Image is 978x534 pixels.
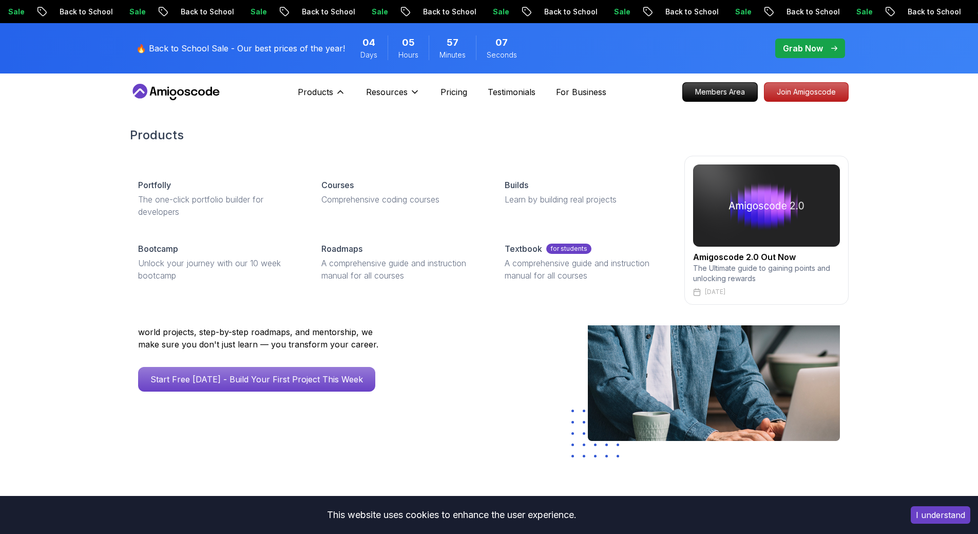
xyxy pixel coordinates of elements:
button: Products [298,86,346,106]
span: Hours [398,50,418,60]
p: Sale [846,7,878,17]
p: Amigoscode has helped thousands of developers land roles at Amazon, Starling Bank, Mercado Livre,... [138,301,385,351]
a: BuildsLearn by building real projects [496,171,672,214]
a: RoadmapsA comprehensive guide and instruction manual for all courses [313,234,488,290]
button: Accept cookies [911,506,970,524]
p: The Ultimate guide to gaining points and unlocking rewards [693,263,840,284]
p: Resources [366,86,408,98]
p: [DATE] [705,288,725,296]
p: Sale [482,7,515,17]
p: Portfolly [138,179,171,191]
span: Minutes [439,50,466,60]
span: 57 Minutes [447,35,458,50]
a: amigoscode 2.0Amigoscode 2.0 Out NowThe Ultimate guide to gaining points and unlocking rewards[DATE] [684,156,849,305]
p: Roadmaps [321,243,362,255]
a: Members Area [682,82,758,102]
a: Textbookfor studentsA comprehensive guide and instruction manual for all courses [496,234,672,290]
p: A comprehensive guide and instruction manual for all courses [505,257,663,282]
p: A comprehensive guide and instruction manual for all courses [321,257,480,282]
a: For Business [556,86,606,98]
span: 7 Seconds [495,35,508,50]
img: amigoscode 2.0 [693,164,840,247]
p: Back to School [533,7,603,17]
a: CoursesComprehensive coding courses [313,171,488,214]
a: Start Free [DATE] - Build Your First Project This Week [138,367,375,392]
p: Products [298,86,333,98]
p: Back to School [170,7,240,17]
p: The one-click portfolio builder for developers [138,193,297,218]
p: Comprehensive coding courses [321,193,480,206]
p: Learn by building real projects [505,193,663,206]
p: Textbook [505,243,542,255]
a: Join Amigoscode [764,82,849,102]
span: 4 Days [362,35,375,50]
a: BootcampUnlock your journey with our 10 week bootcamp [130,234,305,290]
a: Pricing [440,86,467,98]
p: Builds [505,179,528,191]
p: Sale [361,7,394,17]
p: Back to School [412,7,482,17]
p: Back to School [776,7,846,17]
span: Seconds [487,50,517,60]
p: Unlock your journey with our 10 week bootcamp [138,257,297,282]
p: Sale [724,7,757,17]
p: Join Amigoscode [764,83,848,101]
p: for students [546,244,591,254]
h2: Amigoscode 2.0 Out Now [693,251,840,263]
p: Courses [321,179,354,191]
p: Back to School [291,7,361,17]
p: Back to School [655,7,724,17]
span: Days [360,50,377,60]
span: 5 Hours [402,35,415,50]
div: This website uses cookies to enhance the user experience. [8,504,895,526]
p: Bootcamp [138,243,178,255]
p: Grab Now [783,42,823,54]
p: Sale [119,7,151,17]
p: Sale [240,7,273,17]
p: Members Area [683,83,757,101]
p: 🔥 Back to School Sale - Our best prices of the year! [136,42,345,54]
a: Testimonials [488,86,535,98]
p: Back to School [49,7,119,17]
a: PortfollyThe one-click portfolio builder for developers [130,171,305,226]
h2: Products [130,127,849,143]
p: Sale [603,7,636,17]
p: Back to School [897,7,967,17]
button: Resources [366,86,420,106]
